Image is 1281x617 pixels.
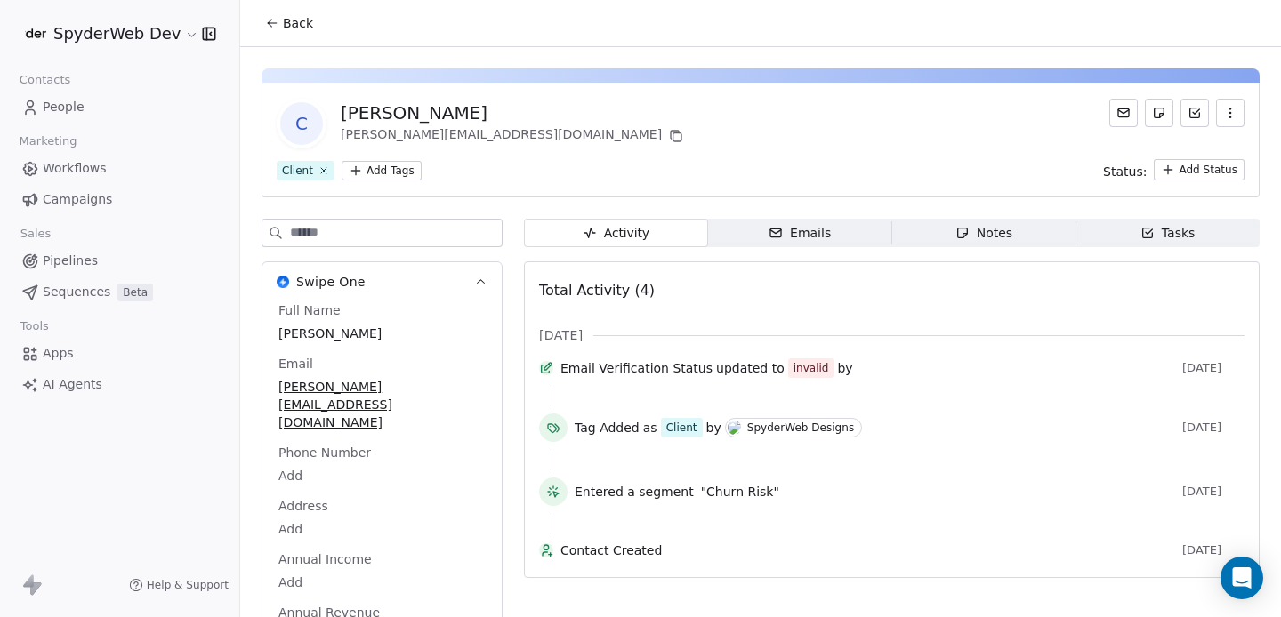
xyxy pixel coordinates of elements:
[296,273,366,291] span: Swipe One
[14,339,225,368] a: Apps
[278,325,486,342] span: [PERSON_NAME]
[278,378,486,431] span: [PERSON_NAME][EMAIL_ADDRESS][DOMAIN_NAME]
[769,224,831,243] div: Emails
[129,578,229,592] a: Help & Support
[12,67,78,93] span: Contacts
[275,444,375,461] span: Phone Number
[539,326,583,344] span: [DATE]
[14,246,225,276] a: Pipelines
[275,497,332,515] span: Address
[25,23,46,44] img: SWD%20Logo%20Orange%20and%20Black.png
[1103,163,1147,180] span: Status:
[701,483,779,501] span: "Churn Risk"
[716,359,785,377] span: updated to
[53,22,181,45] span: SpyderWeb Dev
[575,483,694,501] span: Entered a segment
[747,421,854,434] div: SpyderWeb Designs
[1154,159,1245,180] button: Add Status
[43,190,112,209] span: Campaigns
[12,313,56,340] span: Tools
[14,277,225,307] a: SequencesBeta
[12,128,85,155] span: Marketing
[14,185,225,214] a: Campaigns
[666,420,697,436] div: Client
[14,370,225,399] a: AI Agents
[278,573,486,591] span: Add
[117,284,153,301] span: Beta
[21,19,189,49] button: SpyderWeb Dev
[1182,485,1245,499] span: [DATE]
[275,301,344,319] span: Full Name
[43,159,107,178] span: Workflows
[794,359,829,377] div: invalid
[342,161,422,180] button: Add Tags
[1182,361,1245,375] span: [DATE]
[1182,543,1245,557] span: [DATE]
[706,419,721,437] span: by
[560,359,713,377] span: Email Verification Status
[43,252,98,270] span: Pipelines
[643,419,657,437] span: as
[341,100,687,125] div: [PERSON_NAME]
[1140,224,1196,243] div: Tasks
[12,220,59,247] span: Sales
[1182,421,1245,435] span: [DATE]
[262,262,502,301] button: Swipe OneSwipe One
[14,92,225,122] a: People
[837,359,852,377] span: by
[254,7,324,39] button: Back
[575,419,640,437] span: Tag Added
[277,276,289,288] img: Swipe One
[539,282,655,299] span: Total Activity (4)
[278,520,486,538] span: Add
[275,355,317,373] span: Email
[43,375,102,394] span: AI Agents
[147,578,229,592] span: Help & Support
[43,344,74,363] span: Apps
[283,14,313,32] span: Back
[955,224,1012,243] div: Notes
[282,163,313,179] div: Client
[43,98,85,116] span: People
[280,102,323,145] span: C
[14,154,225,183] a: Workflows
[560,541,1175,559] span: Contact Created
[341,125,687,147] div: [PERSON_NAME][EMAIL_ADDRESS][DOMAIN_NAME]
[728,421,741,435] img: S
[278,467,486,485] span: Add
[275,550,375,568] span: Annual Income
[1221,557,1263,599] div: Open Intercom Messenger
[43,283,110,301] span: Sequences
